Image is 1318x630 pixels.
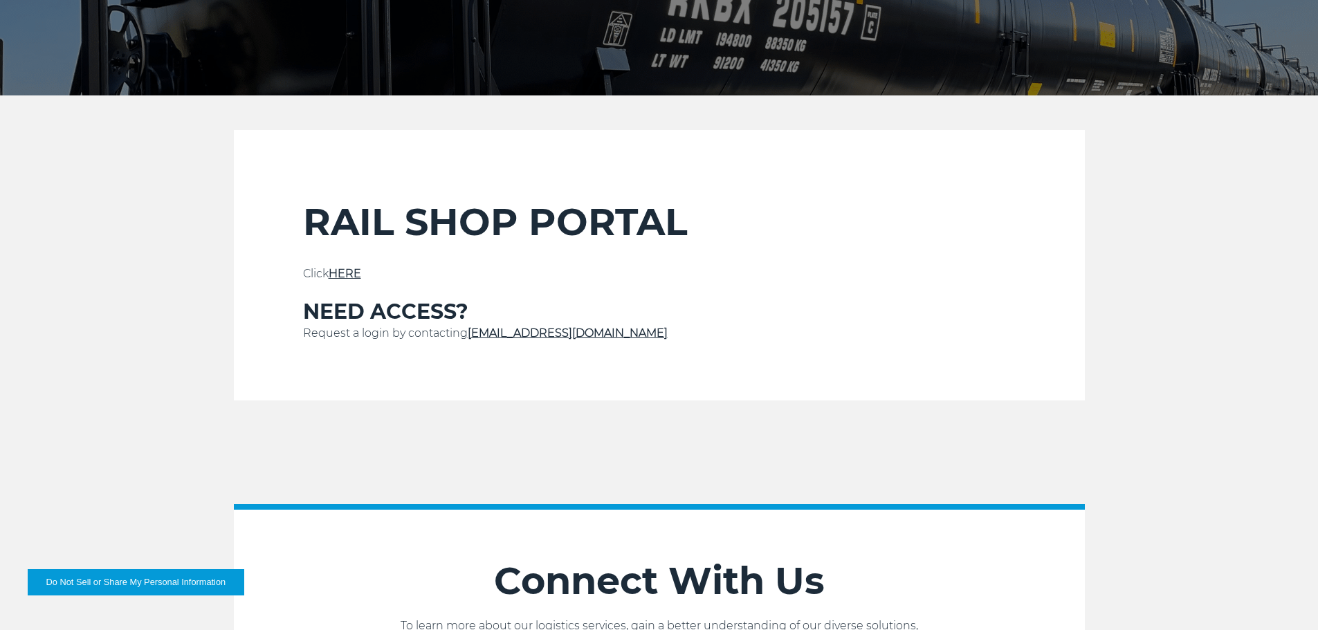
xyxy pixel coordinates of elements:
button: Do Not Sell or Share My Personal Information [28,569,244,595]
p: Request a login by contacting [303,325,1016,342]
h3: NEED ACCESS? [303,299,1016,325]
a: HERE [329,267,361,280]
p: Click [303,266,1016,282]
h2: Connect With Us [234,558,1085,604]
h2: RAIL SHOP PORTAL [303,199,1016,245]
iframe: Chat Widget [1249,564,1318,630]
a: [EMAIL_ADDRESS][DOMAIN_NAME] [468,326,668,340]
